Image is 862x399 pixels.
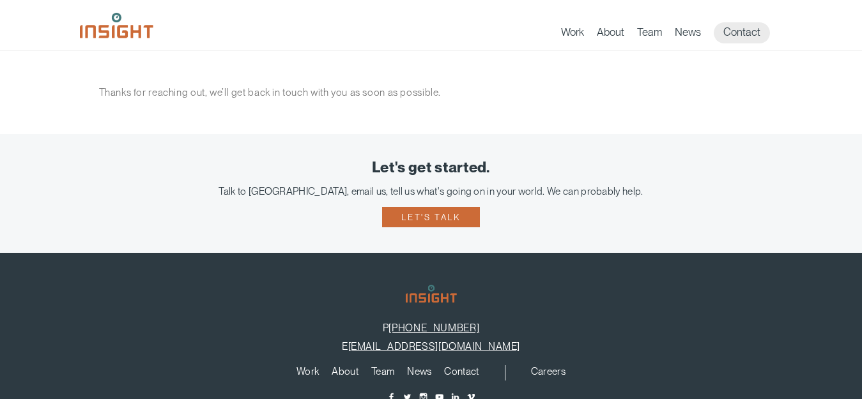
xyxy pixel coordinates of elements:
p: E [19,340,843,352]
nav: primary navigation menu [290,365,505,380]
a: News [675,26,701,43]
p: P [19,322,843,334]
img: Insight Marketing Design [406,285,457,303]
a: Team [371,366,394,380]
a: Contact [444,366,479,380]
nav: secondary navigation menu [525,365,572,380]
nav: primary navigation menu [561,22,783,43]
a: [PHONE_NUMBER] [389,322,479,334]
a: News [407,366,431,380]
a: About [332,366,358,380]
a: Contact [714,22,770,43]
img: Insight Marketing Design [80,13,153,38]
a: [EMAIL_ADDRESS][DOMAIN_NAME] [348,340,520,352]
a: Team [637,26,662,43]
a: Work [296,366,319,380]
p: Thanks for reaching out, we’ll get back in touch with you as soon as possible. [99,83,764,102]
a: Work [561,26,584,43]
a: About [597,26,624,43]
div: Let's get started. [19,160,843,176]
div: Talk to [GEOGRAPHIC_DATA], email us, tell us what's going on in your world. We can probably help. [19,185,843,197]
a: Careers [531,366,566,380]
a: Let's talk [382,207,479,227]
